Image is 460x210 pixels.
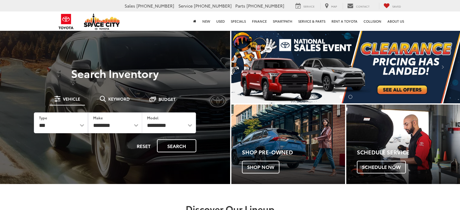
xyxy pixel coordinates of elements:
[231,105,345,184] div: Toyota
[392,4,401,8] span: Saved
[426,42,460,91] button: Click to view next picture.
[328,11,360,31] a: Rent a Toyota
[63,97,80,101] span: Vehicle
[384,11,407,31] a: About Us
[346,105,460,184] div: Toyota
[339,95,343,99] li: Go to slide number 1.
[231,105,345,184] a: Shop Pre-Owned Shop Now
[39,115,47,120] label: Type
[242,161,279,173] span: Shop Now
[235,3,245,9] span: Parts
[199,11,213,31] a: New
[270,11,295,31] a: SmartPath
[157,139,196,152] button: Search
[213,11,228,31] a: Used
[320,3,341,9] a: Map
[55,12,77,31] img: Toyota
[357,161,406,173] span: Schedule Now
[25,67,205,79] h3: Search Inventory
[190,11,199,31] a: Home
[125,3,135,9] span: Sales
[291,3,319,9] a: Service
[132,139,156,152] button: Reset
[303,4,315,8] span: Service
[249,11,270,31] a: Finance
[357,149,460,155] h4: Schedule Service
[178,3,193,9] span: Service
[379,3,406,9] a: My Saved Vehicles
[356,4,370,8] span: Contact
[231,42,266,91] button: Click to view previous picture.
[228,11,249,31] a: Specials
[93,115,103,120] label: Make
[346,105,460,184] a: Schedule Service Schedule Now
[246,3,284,9] span: [PHONE_NUMBER]
[108,97,130,101] span: Keyword
[348,95,352,99] li: Go to slide number 2.
[194,3,232,9] span: [PHONE_NUMBER]
[158,97,176,101] span: Budget
[242,149,345,155] h4: Shop Pre-Owned
[331,4,337,8] span: Map
[147,115,158,120] label: Model
[136,3,174,9] span: [PHONE_NUMBER]
[360,11,384,31] a: Collision
[343,3,374,9] a: Contact
[295,11,328,31] a: Service & Parts
[84,13,120,30] img: Space City Toyota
